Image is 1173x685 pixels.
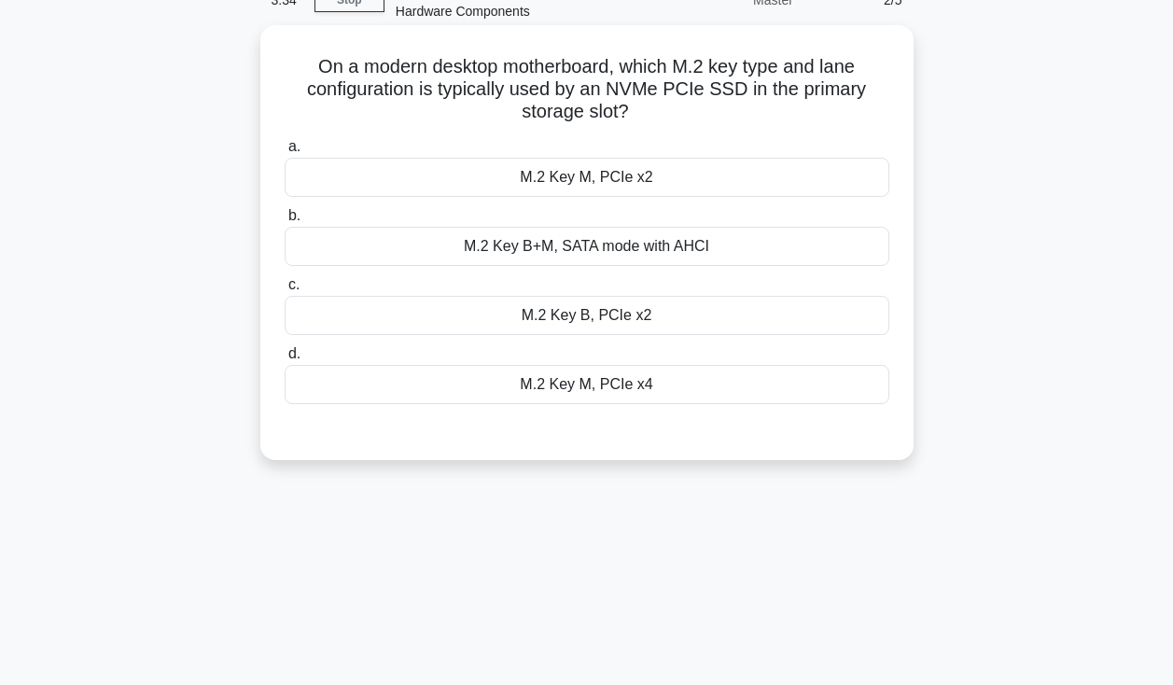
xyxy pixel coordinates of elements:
span: d. [288,345,300,361]
span: a. [288,138,300,154]
div: M.2 Key M, PCIe x4 [285,365,889,404]
div: M.2 Key B+M, SATA mode with AHCI [285,227,889,266]
span: c. [288,276,300,292]
span: b. [288,207,300,223]
div: M.2 Key B, PCIe x2 [285,296,889,335]
h5: On a modern desktop motherboard, which M.2 key type and lane configuration is typically used by a... [283,55,891,124]
div: M.2 Key M, PCIe x2 [285,158,889,197]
